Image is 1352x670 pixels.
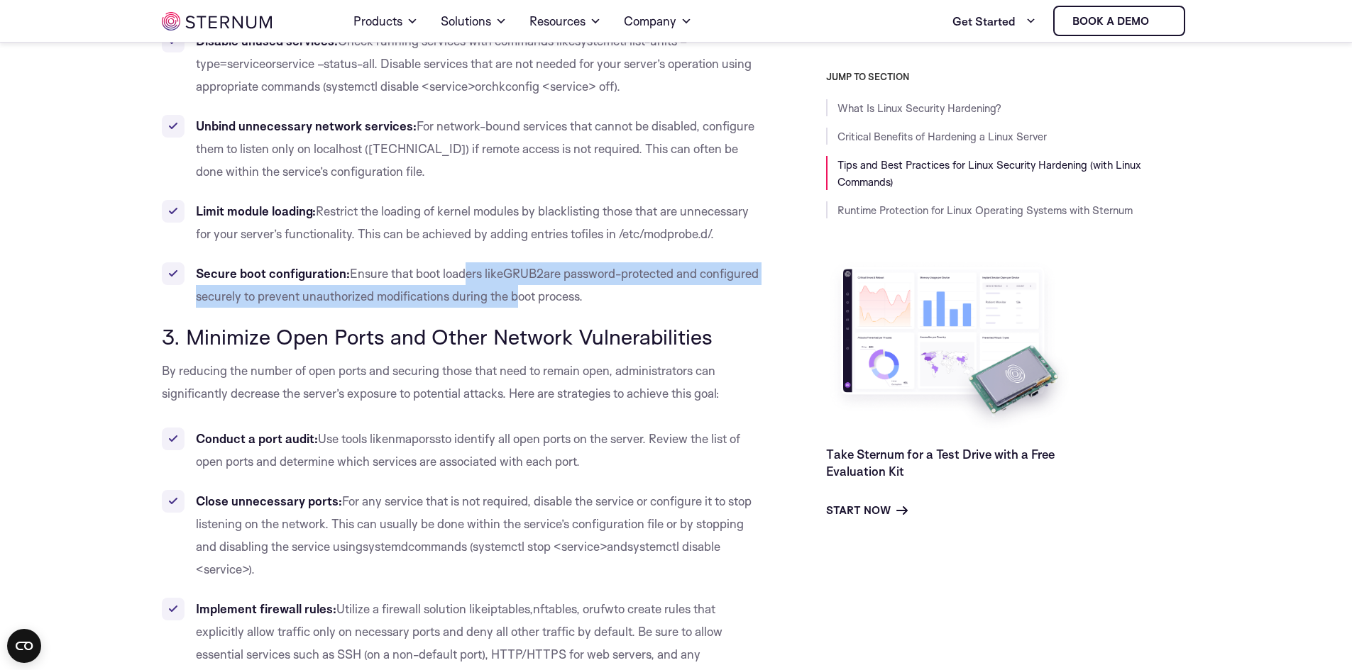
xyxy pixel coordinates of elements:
a: Get Started [952,7,1036,35]
span: service –status-all [276,56,374,71]
span: and [607,539,627,554]
img: Take Sternum for a Test Drive with a Free Evaluation Kit [826,258,1075,435]
span: 3. Minimize Open Ports and Other Network Vulnerabilities [162,323,713,350]
a: What Is Linux Security Hardening? [837,101,1001,115]
span: to identify all open ports on the server. Review the list of open ports and determine which servi... [196,431,740,469]
a: Resources [529,1,601,41]
span: , or [576,601,593,616]
a: Book a demo [1053,6,1185,36]
span: files in /etc/modprobe.d/ [581,226,710,241]
b: Implement firewall rules: [196,601,336,616]
b: Unbind unnecessary network services: [196,118,417,133]
b: Close unnecessary ports: [196,493,342,508]
span: commands ( [408,539,473,554]
b: Limit module loading: [196,203,316,218]
span: For any service that is not required, disable the service or configure it to stop listening on th... [196,493,752,554]
span: By reducing the number of open ports and securing those that need to remain open, administrators ... [162,363,720,401]
span: systemctl list-units –type=service [196,33,687,71]
img: sternum iot [1155,16,1166,27]
span: ufw [593,601,614,616]
a: Critical Benefits of Hardening a Linux Server [837,130,1047,143]
span: nmap [388,431,419,446]
span: or [265,56,276,71]
span: Ensure that boot loaders like [350,266,503,281]
span: GRUB2 [503,266,544,281]
span: systemd [363,539,408,554]
span: are password-protected and configured securely to prevent unauthorized modifications during the b... [196,266,759,303]
a: Solutions [441,1,507,41]
a: Tips and Best Practices for Linux Security Hardening (with Linux Commands) [837,158,1141,189]
span: ss [429,431,441,446]
span: , [529,601,533,616]
span: Use tools like [318,431,388,446]
span: systemctl stop <service> [473,539,607,554]
button: Open CMP widget [7,629,41,663]
a: Take Sternum for a Test Drive with a Free Evaluation Kit [826,447,1055,479]
a: Start Now [826,502,908,519]
span: nftables [533,601,576,616]
span: . Disable services that are not needed for your server’s operation using appropriate commands ( [196,56,752,94]
a: Products [353,1,418,41]
img: sternum iot [162,12,272,30]
span: or [419,431,429,446]
b: Conduct a port audit: [196,431,318,446]
span: chkconfig <service> off [485,79,614,94]
span: systemctl disable <service> [326,79,475,94]
span: iptables [488,601,529,616]
span: Restrict the loading of kernel modules by blacklisting those that are unnecessary for your server... [196,203,749,241]
span: Utilize a firewall solution like [336,601,488,616]
a: Company [624,1,692,41]
span: or [475,79,485,94]
span: Check running services with commands like [338,33,575,48]
a: Runtime Protection for Linux Operating Systems with Sternum [837,203,1133,217]
span: ). [248,562,255,576]
span: . [710,226,714,241]
b: Secure boot configuration: [196,266,350,281]
span: For network-bound services that cannot be disabled, configure them to listen only on localhost ([... [196,118,754,179]
b: Disable unused services: [196,33,338,48]
h3: JUMP TO SECTION [826,71,1191,82]
span: ). [614,79,620,94]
